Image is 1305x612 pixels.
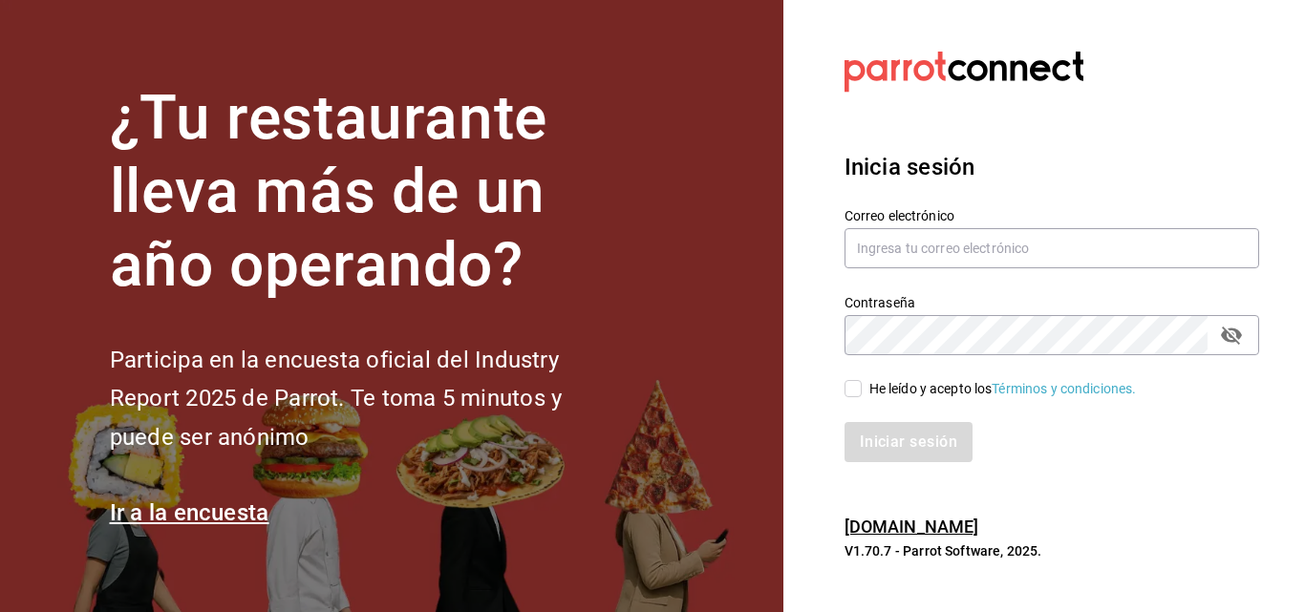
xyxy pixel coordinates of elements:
label: Contraseña [845,296,1259,309]
h3: Inicia sesión [845,150,1259,184]
button: passwordField [1215,319,1248,351]
a: [DOMAIN_NAME] [845,517,979,537]
h1: ¿Tu restaurante lleva más de un año operando? [110,82,626,302]
h2: Participa en la encuesta oficial del Industry Report 2025 de Parrot. Te toma 5 minutos y puede se... [110,341,626,457]
a: Términos y condiciones. [992,381,1136,396]
a: Ir a la encuesta [110,499,269,526]
input: Ingresa tu correo electrónico [845,228,1259,268]
div: He leído y acepto los [869,379,1137,399]
label: Correo electrónico [845,209,1259,222]
p: V1.70.7 - Parrot Software, 2025. [845,541,1259,560]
